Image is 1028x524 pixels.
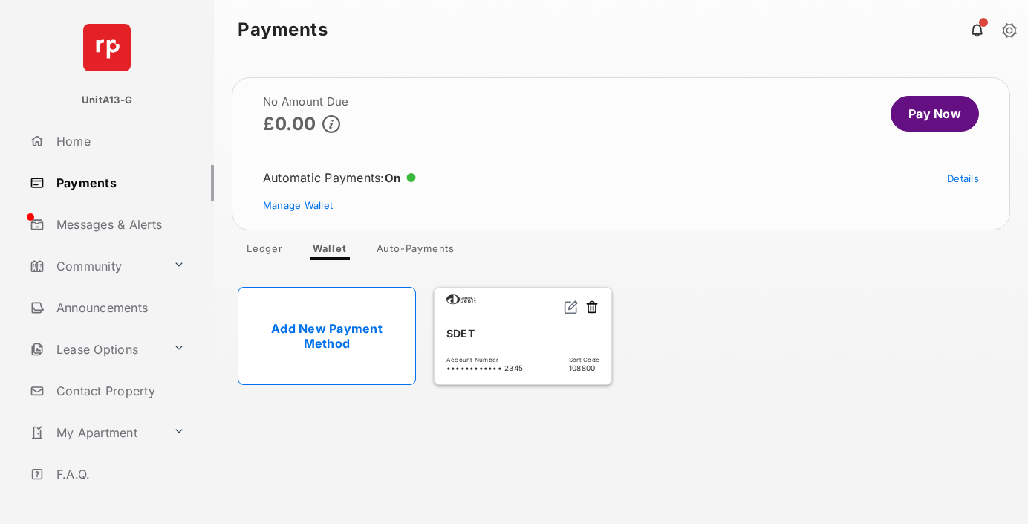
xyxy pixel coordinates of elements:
[446,363,523,372] span: •••••••••••• 2345
[238,287,416,385] a: Add New Payment Method
[235,242,295,260] a: Ledger
[446,356,523,363] span: Account Number
[24,123,214,159] a: Home
[82,93,132,108] p: UnitA13-G
[24,248,167,284] a: Community
[24,415,167,450] a: My Apartment
[263,170,416,185] div: Automatic Payments :
[238,21,328,39] strong: Payments
[24,290,214,326] a: Announcements
[564,300,579,314] img: svg+xml;base64,PHN2ZyB2aWV3Qm94PSIwIDAgMjQgMjQiIHdpZHRoPSIxNiIgaGVpZ2h0PSIxNiIgZmlsbD0ibm9uZSIgeG...
[83,24,131,71] img: svg+xml;base64,PHN2ZyB4bWxucz0iaHR0cDovL3d3dy53My5vcmcvMjAwMC9zdmciIHdpZHRoPSI2NCIgaGVpZ2h0PSI2NC...
[385,171,401,185] span: On
[24,207,214,242] a: Messages & Alerts
[263,96,348,108] h2: No Amount Due
[263,199,333,211] a: Manage Wallet
[24,331,167,367] a: Lease Options
[263,114,316,134] p: £0.00
[569,363,599,372] span: 108800
[24,456,214,492] a: F.A.Q.
[947,172,979,184] a: Details
[301,242,359,260] a: Wallet
[24,165,214,201] a: Payments
[24,373,214,409] a: Contact Property
[569,356,599,363] span: Sort Code
[446,321,599,346] div: SDET
[365,242,466,260] a: Auto-Payments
